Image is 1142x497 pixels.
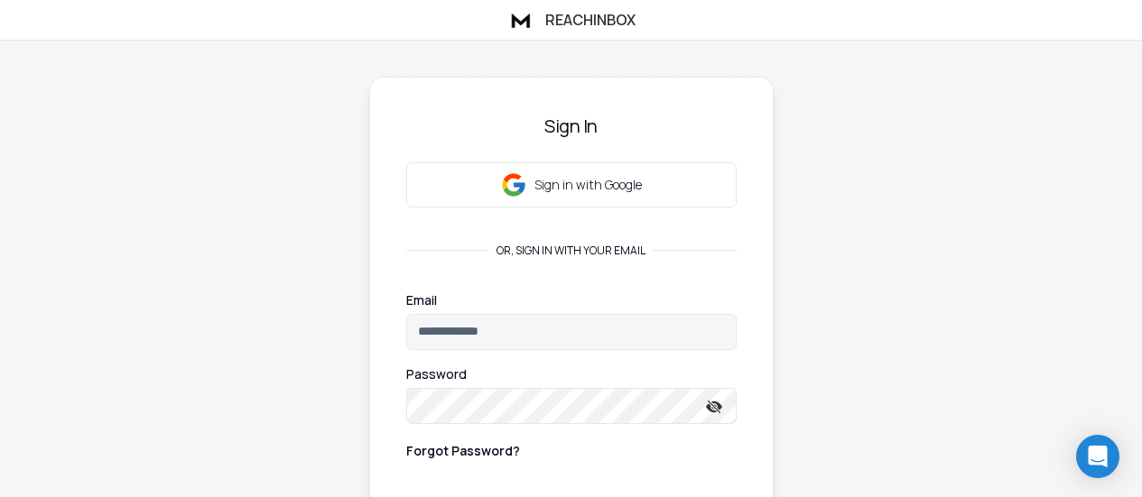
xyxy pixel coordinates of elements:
[406,162,737,207] button: Sign in with Google
[406,294,437,307] label: Email
[507,7,534,32] img: logo
[1076,435,1119,478] div: Open Intercom Messenger
[507,7,636,32] a: ReachInbox
[489,244,653,258] p: or, sign in with your email
[406,368,467,381] label: Password
[534,176,642,194] p: Sign in with Google
[545,9,636,31] h1: ReachInbox
[406,114,737,139] h3: Sign In
[406,442,520,460] p: Forgot Password?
